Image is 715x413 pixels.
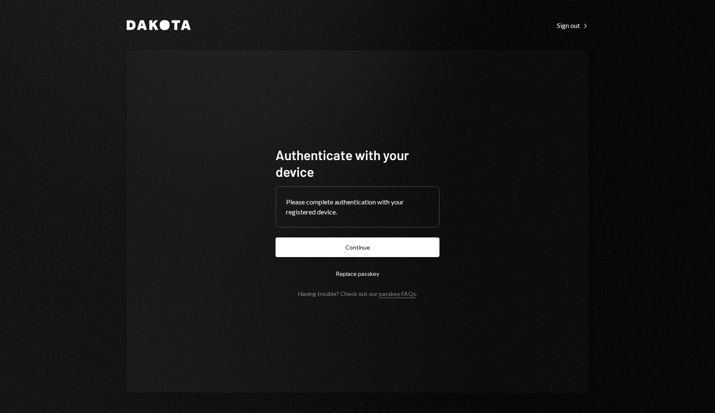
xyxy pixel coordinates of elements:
[557,21,588,30] div: Sign out
[286,197,429,217] div: Please complete authentication with your registered device.
[557,20,588,30] a: Sign out
[298,290,417,297] div: Having trouble? Check out our .
[276,237,439,257] button: Continue
[379,290,416,298] a: passkey FAQs
[276,264,439,283] button: Replace passkey
[276,146,439,180] h1: Authenticate with your device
